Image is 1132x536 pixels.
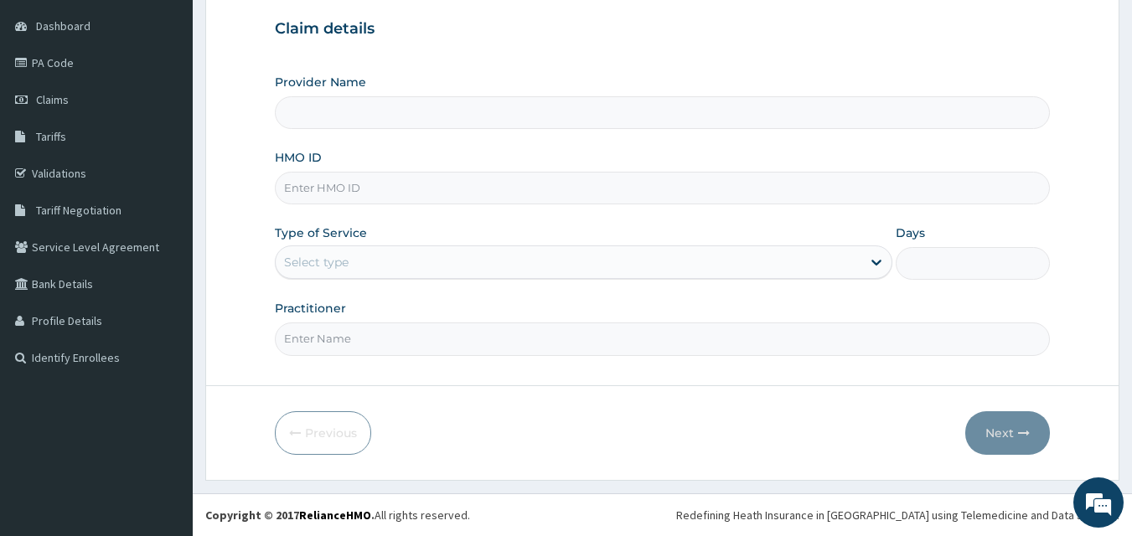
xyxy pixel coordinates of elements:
span: Tariffs [36,129,66,144]
span: Claims [36,92,69,107]
span: Dashboard [36,18,90,33]
label: Type of Service [275,224,367,241]
label: Provider Name [275,74,366,90]
button: Previous [275,411,371,455]
label: Days [896,224,925,241]
strong: Copyright © 2017 . [205,508,375,523]
h3: Claim details [275,20,1051,39]
input: Enter Name [275,322,1051,355]
div: Select type [284,254,349,271]
span: Tariff Negotiation [36,203,121,218]
label: HMO ID [275,149,322,166]
div: Redefining Heath Insurance in [GEOGRAPHIC_DATA] using Telemedicine and Data Science! [676,507,1119,523]
button: Next [965,411,1050,455]
footer: All rights reserved. [193,493,1132,536]
a: RelianceHMO [299,508,371,523]
label: Practitioner [275,300,346,317]
input: Enter HMO ID [275,172,1051,204]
